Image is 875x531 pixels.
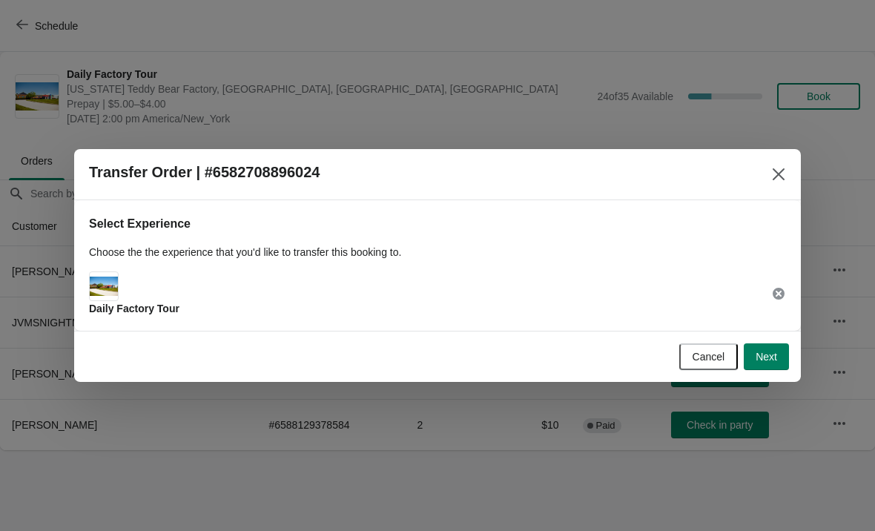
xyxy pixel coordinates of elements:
span: Cancel [693,351,725,363]
h2: Select Experience [89,215,786,233]
p: Choose the the experience that you'd like to transfer this booking to. [89,245,786,260]
button: Cancel [679,343,739,370]
span: Daily Factory Tour [89,303,179,314]
h2: Transfer Order | #6582708896024 [89,164,320,181]
span: Next [756,351,777,363]
button: Next [744,343,789,370]
img: Main Experience Image [90,277,118,295]
button: Close [765,161,792,188]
